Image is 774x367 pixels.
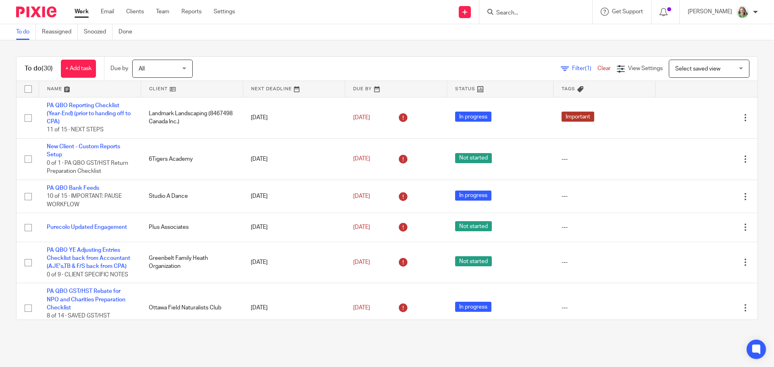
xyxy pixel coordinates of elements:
a: Team [156,8,169,16]
span: Not started [455,256,492,266]
a: Reassigned [42,24,78,40]
a: PA QBO Bank Feeds [47,185,99,191]
a: To do [16,24,36,40]
span: Filter [572,66,597,71]
td: 6Tigers Academy [141,139,243,180]
a: Email [101,8,114,16]
span: Not started [455,153,492,163]
a: Done [119,24,138,40]
span: [DATE] [353,193,370,199]
span: In progress [455,302,491,312]
a: Clients [126,8,144,16]
td: Greenbelt Family Heath Organization [141,242,243,283]
div: --- [562,258,647,266]
div: --- [562,304,647,312]
a: + Add task [61,60,96,78]
span: 0 of 9 · CLIENT SPECIFIC NOTES [47,272,128,278]
p: Due by [110,64,128,73]
a: Purecolo Updated Engagement [47,224,127,230]
span: All [139,66,145,72]
td: Studio A Dance [141,180,243,213]
div: --- [562,223,647,231]
input: Search [495,10,568,17]
span: Select saved view [675,66,720,72]
td: [DATE] [243,283,345,333]
td: [DATE] [243,139,345,180]
span: 10 of 15 · IMPORTANT: PAUSE WORKFLOW [47,193,122,207]
img: Pixie [16,6,56,17]
a: PA QBO GST/HST Rebate for NPO and Charities Preparation Checklist [47,288,125,311]
span: 11 of 15 · NEXT STEPS [47,127,104,133]
span: Tags [562,87,575,91]
td: Ottawa Field Naturalists Club [141,283,243,333]
a: Snoozed [84,24,112,40]
span: [DATE] [353,224,370,230]
a: Work [75,8,89,16]
span: [DATE] [353,156,370,162]
span: View Settings [628,66,663,71]
td: Landmark Landscaping (8467498 Canada Inc.) [141,97,243,139]
a: Reports [181,8,202,16]
span: Get Support [612,9,643,15]
td: [DATE] [243,180,345,213]
td: [DATE] [243,97,345,139]
span: (1) [585,66,591,71]
p: [PERSON_NAME] [688,8,732,16]
span: 8 of 14 · SAVED GST/HST REPORTS TO CLIENT FOLDER [47,313,124,327]
a: PA QBO YE Adjusting Entries Checklist back from Accountant (AJE's,TB & F/S back from CPA) [47,247,130,270]
span: Important [562,112,594,122]
span: [DATE] [353,115,370,120]
img: KC%20Photo.jpg [736,6,749,19]
td: [DATE] [243,213,345,242]
a: Clear [597,66,611,71]
a: Settings [214,8,235,16]
span: In progress [455,191,491,201]
td: [DATE] [243,242,345,283]
span: [DATE] [353,305,370,311]
td: Plus Associates [141,213,243,242]
span: (30) [42,65,53,72]
span: In progress [455,112,491,122]
a: PA QBO Reporting Checklist (Year-End) (prior to handing off to CPA) [47,103,131,125]
span: Not started [455,221,492,231]
div: --- [562,192,647,200]
h1: To do [25,64,53,73]
span: [DATE] [353,259,370,265]
div: --- [562,155,647,163]
span: 0 of 1 · PA QBO GST/HST Return Preparation Checklist [47,160,128,174]
a: New Client - Custom Reports Setup [47,144,120,158]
